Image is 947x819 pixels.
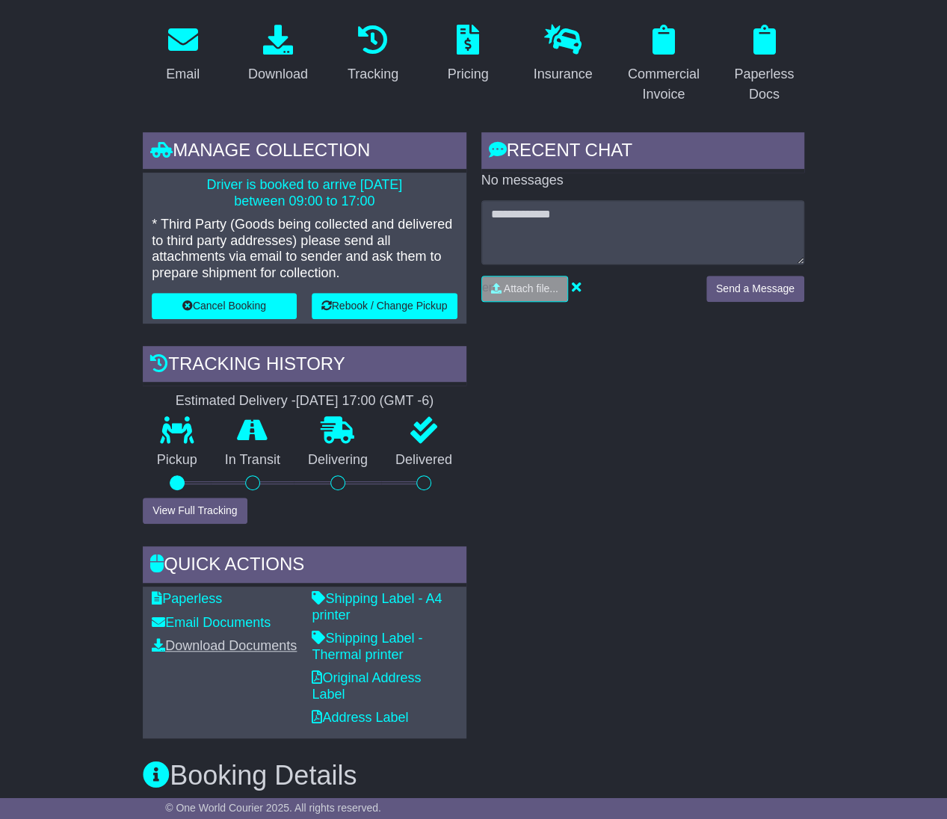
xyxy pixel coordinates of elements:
a: Pricing [438,19,499,90]
a: Paperless Docs [724,19,804,110]
a: Paperless [152,591,222,606]
a: Commercial Invoice [618,19,709,110]
div: Paperless Docs [734,64,795,105]
div: Commercial Invoice [628,64,700,105]
a: Insurance [524,19,602,90]
p: Delivered [381,452,466,469]
a: Shipping Label - A4 printer [312,591,442,622]
div: Manage collection [143,132,466,173]
p: Driver is booked to arrive [DATE] between 09:00 to 17:00 [152,177,457,209]
div: Quick Actions [143,546,466,587]
p: No messages [481,173,804,189]
div: Estimated Delivery - [143,393,466,409]
a: Download [238,19,318,90]
div: Pricing [448,64,489,84]
p: In Transit [211,452,294,469]
div: Email [166,64,200,84]
p: * Third Party (Goods being collected and delivered to third party addresses) please send all atta... [152,217,457,281]
div: RECENT CHAT [481,132,804,173]
button: Cancel Booking [152,293,296,319]
a: Download Documents [152,638,297,653]
a: Original Address Label [312,670,421,702]
a: Email [156,19,209,90]
a: Email Documents [152,615,271,630]
p: Delivering [294,452,381,469]
a: Shipping Label - Thermal printer [312,631,422,662]
button: Rebook / Change Pickup [312,293,457,319]
h3: Booking Details [143,761,804,791]
div: Download [248,64,308,84]
span: © One World Courier 2025. All rights reserved. [165,802,381,814]
a: Tracking [338,19,408,90]
a: Address Label [312,710,408,725]
button: Send a Message [706,276,804,302]
div: Tracking history [143,346,466,386]
div: Insurance [534,64,593,84]
p: Pickup [143,452,211,469]
button: View Full Tracking [143,498,247,524]
div: [DATE] 17:00 (GMT -6) [296,393,434,409]
div: Tracking [348,64,398,84]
